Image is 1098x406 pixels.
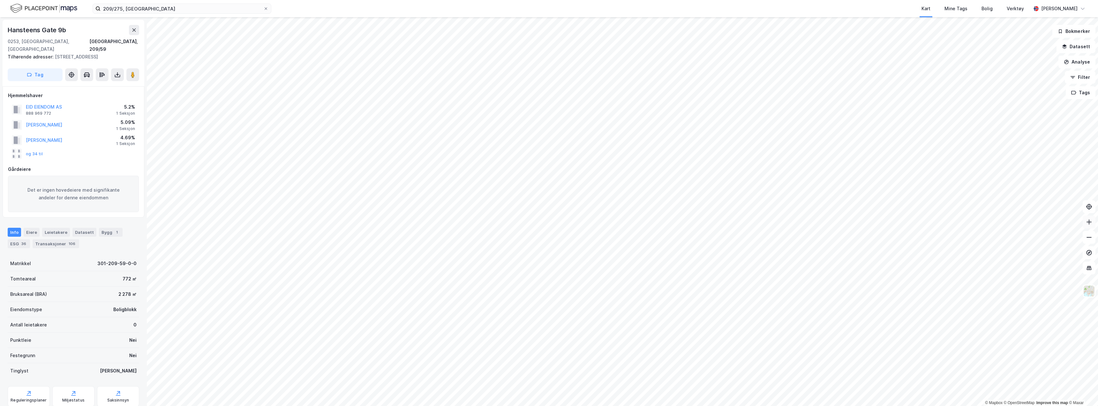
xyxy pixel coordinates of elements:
[10,367,28,375] div: Tinglyst
[123,275,137,283] div: 772 ㎡
[1066,375,1098,406] iframe: Chat Widget
[107,398,129,403] div: Saksinnsyn
[10,275,36,283] div: Tomteareal
[113,306,137,313] div: Boligblokk
[133,321,137,329] div: 0
[89,38,139,53] div: [GEOGRAPHIC_DATA], 209/59
[10,290,47,298] div: Bruksareal (BRA)
[10,260,31,267] div: Matrikkel
[1007,5,1024,12] div: Verktøy
[26,111,51,116] div: 888 969 772
[116,119,135,126] div: 5.09%
[8,239,30,248] div: ESG
[10,352,35,359] div: Festegrunn
[116,141,135,146] div: 1 Seksjon
[33,239,79,248] div: Transaksjoner
[1057,40,1095,53] button: Datasett
[114,229,120,235] div: 1
[24,228,40,237] div: Eiere
[116,126,135,131] div: 1 Seksjon
[67,241,77,247] div: 106
[129,352,137,359] div: Nei
[116,134,135,142] div: 4.69%
[8,68,63,81] button: Tag
[42,228,70,237] div: Leietakere
[99,228,123,237] div: Bygg
[1066,375,1098,406] div: Kontrollprogram for chat
[1058,56,1095,68] button: Analyse
[1004,401,1035,405] a: OpenStreetMap
[8,92,139,99] div: Hjemmelshaver
[985,401,1003,405] a: Mapbox
[72,228,96,237] div: Datasett
[921,5,930,12] div: Kart
[8,176,139,212] div: Det er ingen hovedeiere med signifikante andeler for denne eiendommen
[981,5,993,12] div: Bolig
[8,165,139,173] div: Gårdeiere
[8,53,134,61] div: [STREET_ADDRESS]
[1036,401,1068,405] a: Improve this map
[8,228,21,237] div: Info
[101,4,263,13] input: Søk på adresse, matrikkel, gårdeiere, leietakere eller personer
[8,54,55,59] span: Tilhørende adresser:
[116,103,135,111] div: 5.2%
[62,398,85,403] div: Miljøstatus
[11,398,47,403] div: Reguleringsplaner
[8,38,89,53] div: 0253, [GEOGRAPHIC_DATA], [GEOGRAPHIC_DATA]
[10,321,47,329] div: Antall leietakere
[10,306,42,313] div: Eiendomstype
[1083,285,1095,297] img: Z
[20,241,27,247] div: 36
[8,25,67,35] div: Hansteens Gate 9b
[1041,5,1078,12] div: [PERSON_NAME]
[944,5,967,12] div: Mine Tags
[10,3,77,14] img: logo.f888ab2527a4732fd821a326f86c7f29.svg
[97,260,137,267] div: 301-209-59-0-0
[1066,86,1095,99] button: Tags
[1052,25,1095,38] button: Bokmerker
[118,290,137,298] div: 2 278 ㎡
[1065,71,1095,84] button: Filter
[116,111,135,116] div: 1 Seksjon
[100,367,137,375] div: [PERSON_NAME]
[10,336,31,344] div: Punktleie
[129,336,137,344] div: Nei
